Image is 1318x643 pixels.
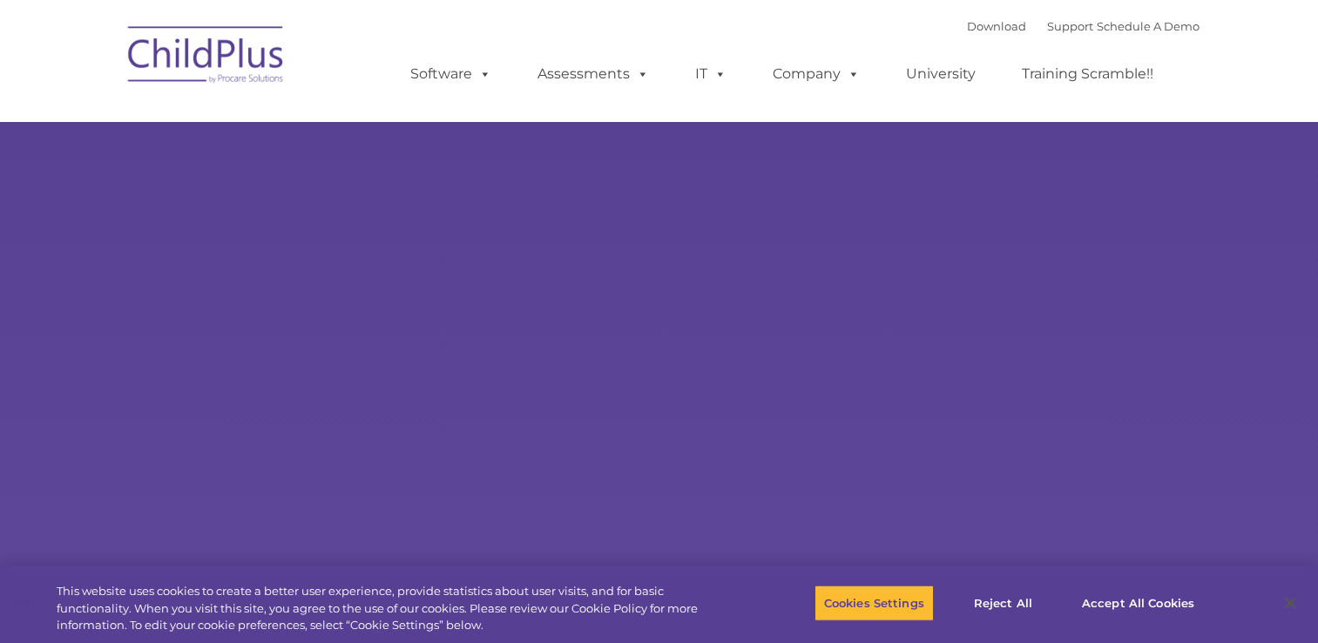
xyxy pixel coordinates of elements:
a: IT [678,57,744,91]
a: Software [393,57,509,91]
button: Cookies Settings [814,585,934,621]
img: ChildPlus by Procare Solutions [119,14,294,101]
div: This website uses cookies to create a better user experience, provide statistics about user visit... [57,583,725,634]
a: University [889,57,993,91]
a: Schedule A Demo [1097,19,1200,33]
font: | [967,19,1200,33]
a: Company [755,57,877,91]
a: Training Scramble!! [1004,57,1171,91]
button: Accept All Cookies [1072,585,1204,621]
button: Reject All [949,585,1058,621]
a: Support [1047,19,1093,33]
a: Download [967,19,1026,33]
button: Close [1271,584,1309,622]
a: Assessments [520,57,666,91]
